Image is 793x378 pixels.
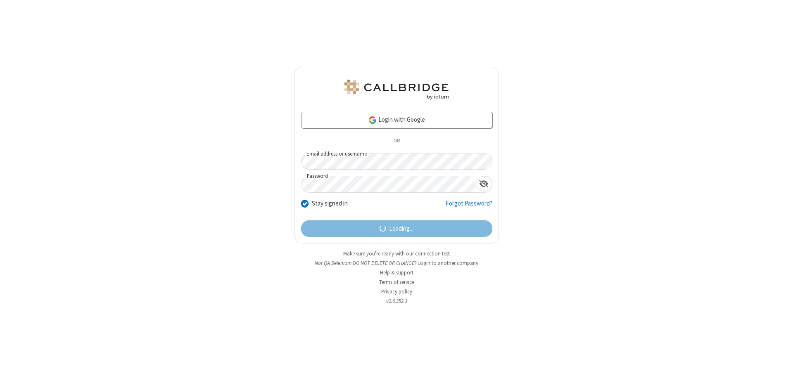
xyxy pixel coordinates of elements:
span: Loading... [389,224,413,234]
button: Login to another company [418,259,478,267]
button: Loading... [301,220,492,237]
li: v2.6.352.3 [294,297,499,305]
label: Stay signed in [312,199,348,208]
a: Terms of service [379,279,414,286]
img: google-icon.png [368,116,377,125]
span: OR [390,135,403,147]
a: Forgot Password? [446,199,492,215]
a: Privacy policy [381,288,412,295]
a: Help & support [380,269,413,276]
li: Not QA Selenium DO NOT DELETE OR CHANGE? [294,259,499,267]
input: Email address or username [301,154,492,170]
a: Make sure you're ready with our connection test [343,250,450,257]
img: QA Selenium DO NOT DELETE OR CHANGE [343,80,450,99]
iframe: Chat [772,357,787,372]
a: Login with Google [301,112,492,128]
div: Show password [476,176,492,191]
input: Password [302,176,476,192]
